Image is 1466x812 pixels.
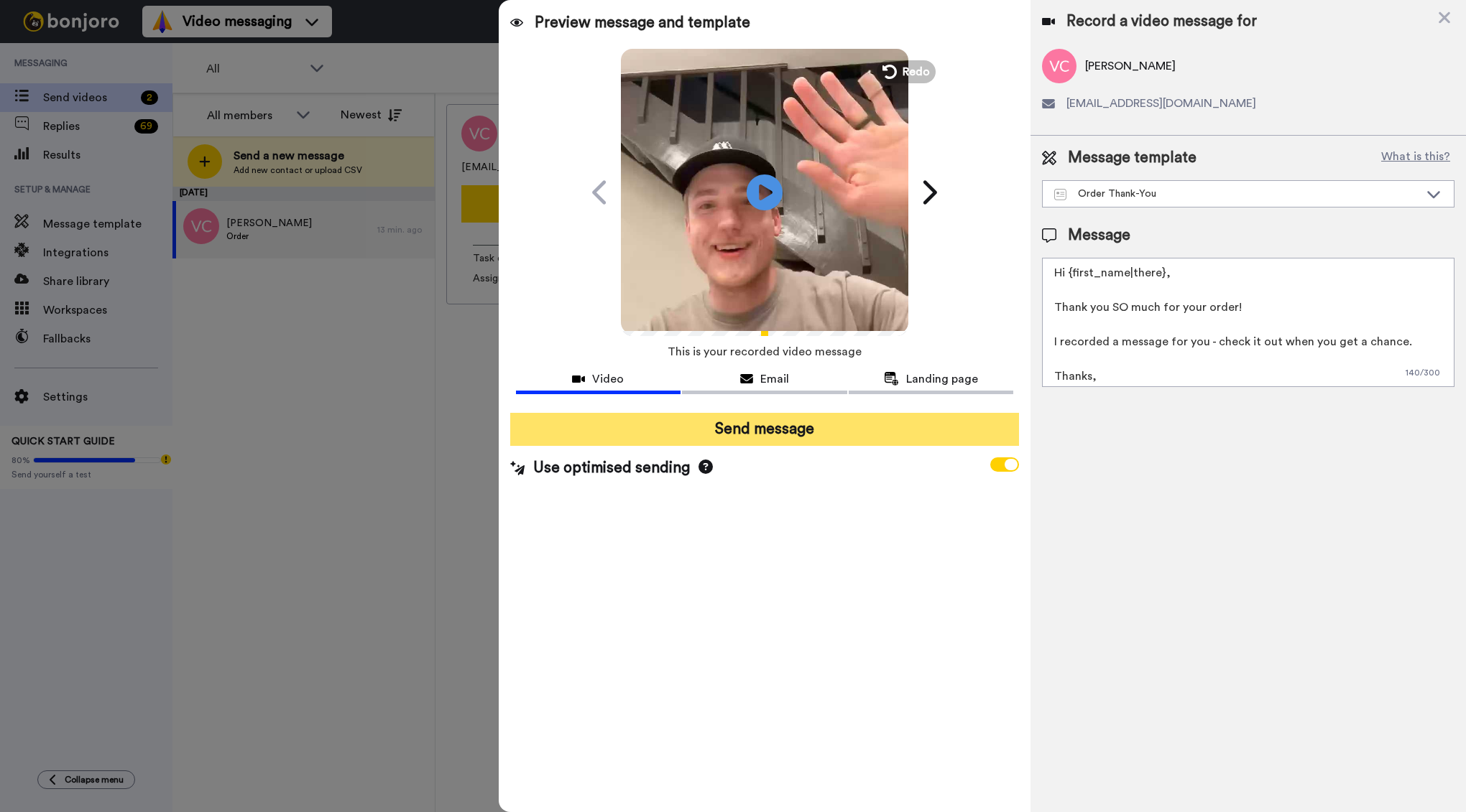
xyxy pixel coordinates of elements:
div: Order Thank-You [1054,187,1419,201]
span: Email [760,370,789,388]
span: Use optimised sending [533,457,690,479]
button: What is this? [1377,147,1455,169]
textarea: Hi {first_name|there}, Thank you SO much for your order! I recorded a message for you - check it ... [1042,258,1455,387]
img: Message-temps.svg [1054,189,1066,200]
button: Send message [510,413,1020,446]
span: [EMAIL_ADDRESS][DOMAIN_NAME] [1066,95,1256,112]
span: Message template [1068,147,1197,169]
span: Landing page [906,370,978,388]
span: This is your recorded video message [668,336,862,368]
span: Message [1068,225,1130,246]
span: Video [592,370,624,388]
